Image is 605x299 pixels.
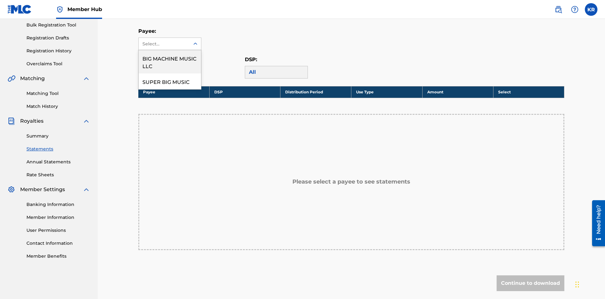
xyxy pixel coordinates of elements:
div: Select... [142,41,185,47]
img: expand [83,186,90,193]
span: Member Settings [20,186,65,193]
a: User Permissions [26,227,90,234]
th: Distribution Period [280,86,351,98]
a: Registration Drafts [26,35,90,41]
a: Public Search [552,3,565,16]
span: Royalties [20,117,43,125]
div: Help [568,3,581,16]
a: Bulk Registration Tool [26,22,90,28]
a: Overclaims Tool [26,61,90,67]
a: Summary [26,133,90,139]
img: Member Settings [8,186,15,193]
span: Member Hub [67,6,102,13]
a: Statements [26,146,90,152]
a: Matching Tool [26,90,90,97]
h5: Please select a payee to see statements [292,178,410,185]
label: Payee: [138,28,156,34]
img: Matching [8,75,15,82]
a: Contact Information [26,240,90,247]
th: Use Type [351,86,422,98]
a: Member Benefits [26,253,90,260]
iframe: Resource Center [587,198,605,249]
img: expand [83,75,90,82]
a: Annual Statements [26,159,90,165]
a: Match History [26,103,90,110]
th: DSP [209,86,280,98]
div: BIG MACHINE MUSIC LLC [139,50,201,73]
iframe: Chat Widget [573,269,605,299]
img: MLC Logo [8,5,32,14]
img: search [555,6,562,13]
img: Royalties [8,117,15,125]
span: Matching [20,75,45,82]
a: Member Information [26,214,90,221]
th: Amount [422,86,493,98]
div: User Menu [585,3,597,16]
a: Banking Information [26,201,90,208]
th: Select [493,86,564,98]
label: DSP: [245,56,257,62]
img: Top Rightsholder [56,6,64,13]
a: Rate Sheets [26,172,90,178]
img: help [571,6,579,13]
img: expand [83,117,90,125]
a: Registration History [26,48,90,54]
th: Payee [138,86,209,98]
div: Drag [575,275,579,294]
div: SUPER BIG MUSIC [139,73,201,89]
